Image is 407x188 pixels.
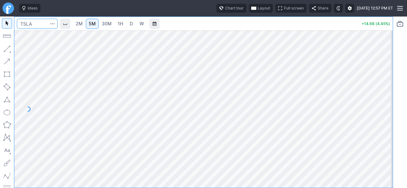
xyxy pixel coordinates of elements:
[2,94,12,105] button: Triangle
[2,56,12,67] button: Arrow
[395,19,405,29] button: Portfolio watchlist
[28,5,38,11] span: Ideas
[249,4,273,13] button: Layout
[137,19,147,29] a: W
[362,22,390,26] p: +14.68 (4.45%)
[17,19,58,29] input: Search
[2,18,12,29] button: Mouse
[217,4,246,13] button: Chart tour
[357,5,393,11] span: [DATE] 12:57 PM ET
[2,158,12,168] button: Brush
[2,31,12,41] button: Measure
[19,4,40,13] button: Ideas
[86,19,99,29] a: 5M
[2,107,12,117] button: Ellipse
[48,19,57,29] button: Search
[126,19,136,29] a: D
[60,19,70,29] button: Interval
[73,19,86,29] a: 2M
[115,19,126,29] a: 1H
[2,171,12,181] button: Elliott waves
[149,19,160,29] button: Range
[345,4,354,13] button: Settings
[102,21,112,26] span: 30M
[118,21,123,26] span: 1H
[89,21,96,26] span: 5M
[130,21,133,26] span: D
[2,82,12,92] button: Rotated rectangle
[76,21,83,26] span: 2M
[99,19,114,29] a: 30M
[2,69,12,79] button: Rectangle
[258,5,270,11] span: Layout
[334,4,343,13] button: Toggle dark mode
[3,3,14,14] a: Finviz.com
[275,4,307,13] button: Full screen
[225,5,244,11] span: Chart tour
[2,133,12,143] button: XABCD
[2,145,12,155] button: Text
[309,4,331,13] button: Share
[2,44,12,54] button: Line
[318,5,328,11] span: Share
[284,5,304,11] span: Full screen
[140,21,144,26] span: W
[2,120,12,130] button: Polygon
